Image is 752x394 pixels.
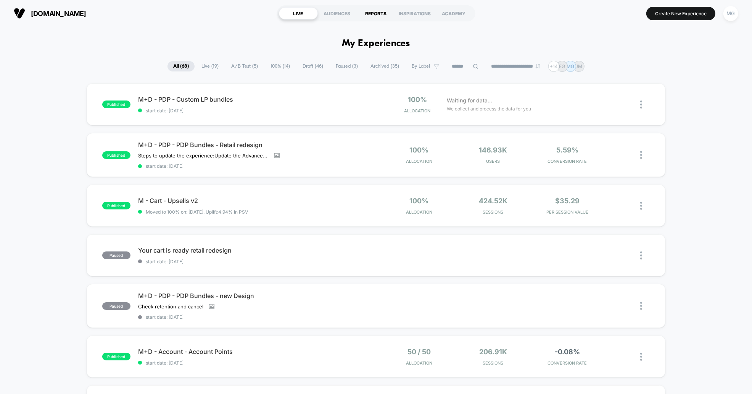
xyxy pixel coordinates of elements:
[396,7,435,19] div: INSPIRATIONS
[138,108,376,113] span: start date: [DATE]
[14,8,25,19] img: Visually logo
[357,7,396,19] div: REPORTS
[318,7,357,19] div: AUDIENCES
[458,159,528,164] span: Users
[640,302,642,310] img: close
[225,61,264,71] span: A/B Test ( 5 )
[138,292,376,300] span: M+D - PDP - PDP Bundles - new Design
[567,63,575,69] p: MG
[138,197,376,204] span: M - Cart - Upsells v2
[138,141,376,149] span: M+D - PDP - PDP Bundles - Retail redesign
[576,63,583,69] p: JM
[138,360,376,366] span: start date: [DATE]
[458,209,528,215] span: Sessions
[406,209,432,215] span: Allocation
[102,251,130,259] span: paused
[167,61,195,71] span: All ( 68 )
[138,152,269,159] span: Steps to update the experience:Update the Advanced RulingUpdate the page targeting
[138,303,203,310] span: Check retention and cancel
[646,7,715,20] button: Create New Experience
[532,159,602,164] span: CONVERSION RATE
[640,353,642,361] img: close
[279,7,318,19] div: LIVE
[640,251,642,259] img: close
[409,197,428,205] span: 100%
[297,61,329,71] span: Draft ( 46 )
[640,151,642,159] img: close
[404,108,430,113] span: Allocation
[102,353,130,360] span: published
[146,209,248,215] span: Moved to 100% on: [DATE] . Uplift: 4.94% in PSV
[342,38,410,49] h1: My Experiences
[265,61,296,71] span: 100% ( 14 )
[555,348,580,356] span: -0.08%
[11,7,89,19] button: [DOMAIN_NAME]
[409,146,428,154] span: 100%
[102,101,130,108] span: published
[532,360,602,366] span: CONVERSION RATE
[479,146,507,154] span: 146.93k
[640,101,642,109] img: close
[536,64,540,68] img: end
[102,302,130,310] span: paused
[138,348,376,355] span: M+D - Account - Account Points
[640,202,642,210] img: close
[138,96,376,103] span: M+D - PDP - Custom LP bundles
[458,360,528,366] span: Sessions
[365,61,405,71] span: Archived ( 35 )
[138,314,376,320] span: start date: [DATE]
[406,360,432,366] span: Allocation
[196,61,224,71] span: Live ( 19 )
[138,163,376,169] span: start date: [DATE]
[407,348,431,356] span: 50 / 50
[138,259,376,264] span: start date: [DATE]
[31,10,86,18] span: [DOMAIN_NAME]
[479,348,507,356] span: 206.91k
[447,105,531,112] span: We collect and process the data for you
[548,61,559,72] div: + 14
[721,6,741,21] button: MG
[408,96,427,104] span: 100%
[479,197,507,205] span: 424.52k
[559,63,565,69] p: EG
[556,146,578,154] span: 5.59%
[412,63,430,69] span: By Label
[532,209,602,215] span: PER SESSION VALUE
[406,159,432,164] span: Allocation
[435,7,473,19] div: ACADEMY
[330,61,364,71] span: Paused ( 3 )
[447,96,492,105] span: Waiting for data...
[102,151,130,159] span: published
[102,202,130,209] span: published
[138,246,376,254] span: Your cart is ready retail redesign
[723,6,738,21] div: MG
[555,197,580,205] span: $35.29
